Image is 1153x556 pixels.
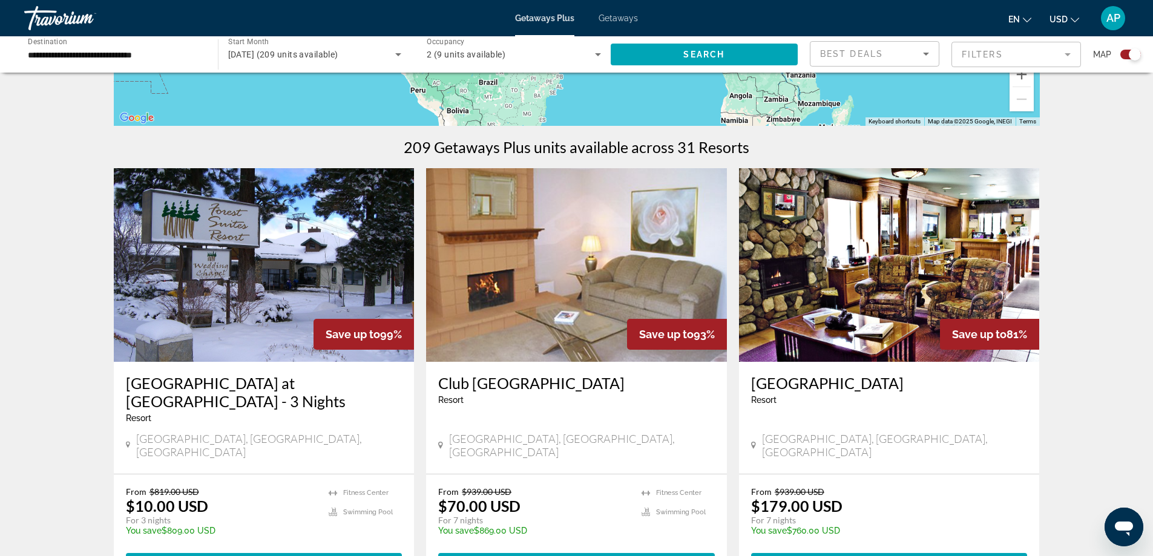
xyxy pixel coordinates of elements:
[314,319,414,350] div: 99%
[656,508,706,516] span: Swimming Pool
[438,395,464,405] span: Resort
[1050,15,1068,24] span: USD
[427,50,505,59] span: 2 (9 units available)
[751,486,772,497] span: From
[427,38,465,46] span: Occupancy
[117,110,157,126] a: Open this area in Google Maps (opens a new window)
[869,117,921,126] button: Keyboard shortcuts
[1010,87,1034,111] button: Zoom out
[627,319,727,350] div: 93%
[1008,10,1031,28] button: Change language
[126,413,151,423] span: Resort
[639,328,694,341] span: Save up to
[114,168,415,362] img: RK73E01X.jpg
[326,328,380,341] span: Save up to
[438,374,715,392] a: Club [GEOGRAPHIC_DATA]
[952,328,1007,341] span: Save up to
[751,526,787,535] span: You save
[1019,118,1036,125] a: Terms (opens in new tab)
[820,47,929,61] mat-select: Sort by
[449,432,715,459] span: [GEOGRAPHIC_DATA], [GEOGRAPHIC_DATA], [GEOGRAPHIC_DATA]
[1097,5,1129,31] button: User Menu
[404,138,749,156] h1: 209 Getaways Plus units available across 31 Resorts
[136,432,402,459] span: [GEOGRAPHIC_DATA], [GEOGRAPHIC_DATA], [GEOGRAPHIC_DATA]
[228,38,269,46] span: Start Month
[126,526,317,535] p: $809.00 USD
[438,526,629,535] p: $869.00 USD
[751,395,777,405] span: Resort
[28,37,67,45] span: Destination
[928,118,1012,125] span: Map data ©2025 Google, INEGI
[739,168,1040,362] img: 2657O01X.jpg
[683,50,724,59] span: Search
[426,168,727,362] img: 1096I01L.jpg
[228,50,338,59] span: [DATE] (209 units available)
[515,13,574,23] a: Getaways Plus
[462,486,511,497] span: $939.00 USD
[438,515,629,526] p: For 7 nights
[343,489,389,497] span: Fitness Center
[820,49,883,59] span: Best Deals
[1105,508,1143,546] iframe: Button to launch messaging window
[951,41,1081,68] button: Filter
[1050,10,1079,28] button: Change currency
[126,374,402,410] a: [GEOGRAPHIC_DATA] at [GEOGRAPHIC_DATA] - 3 Nights
[751,497,843,515] p: $179.00 USD
[149,486,199,497] span: $819.00 USD
[611,44,798,65] button: Search
[775,486,824,497] span: $939.00 USD
[751,526,1016,535] p: $760.00 USD
[940,319,1039,350] div: 81%
[117,110,157,126] img: Google
[126,515,317,526] p: For 3 nights
[599,13,638,23] a: Getaways
[126,497,208,515] p: $10.00 USD
[343,508,393,516] span: Swimming Pool
[438,486,459,497] span: From
[751,374,1028,392] a: [GEOGRAPHIC_DATA]
[1008,15,1020,24] span: en
[656,489,701,497] span: Fitness Center
[1106,12,1120,24] span: AP
[438,526,474,535] span: You save
[438,497,521,515] p: $70.00 USD
[126,526,162,535] span: You save
[24,2,145,34] a: Travorium
[751,515,1016,526] p: For 7 nights
[762,432,1028,459] span: [GEOGRAPHIC_DATA], [GEOGRAPHIC_DATA], [GEOGRAPHIC_DATA]
[126,486,146,497] span: From
[1010,62,1034,87] button: Zoom in
[1093,46,1111,63] span: Map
